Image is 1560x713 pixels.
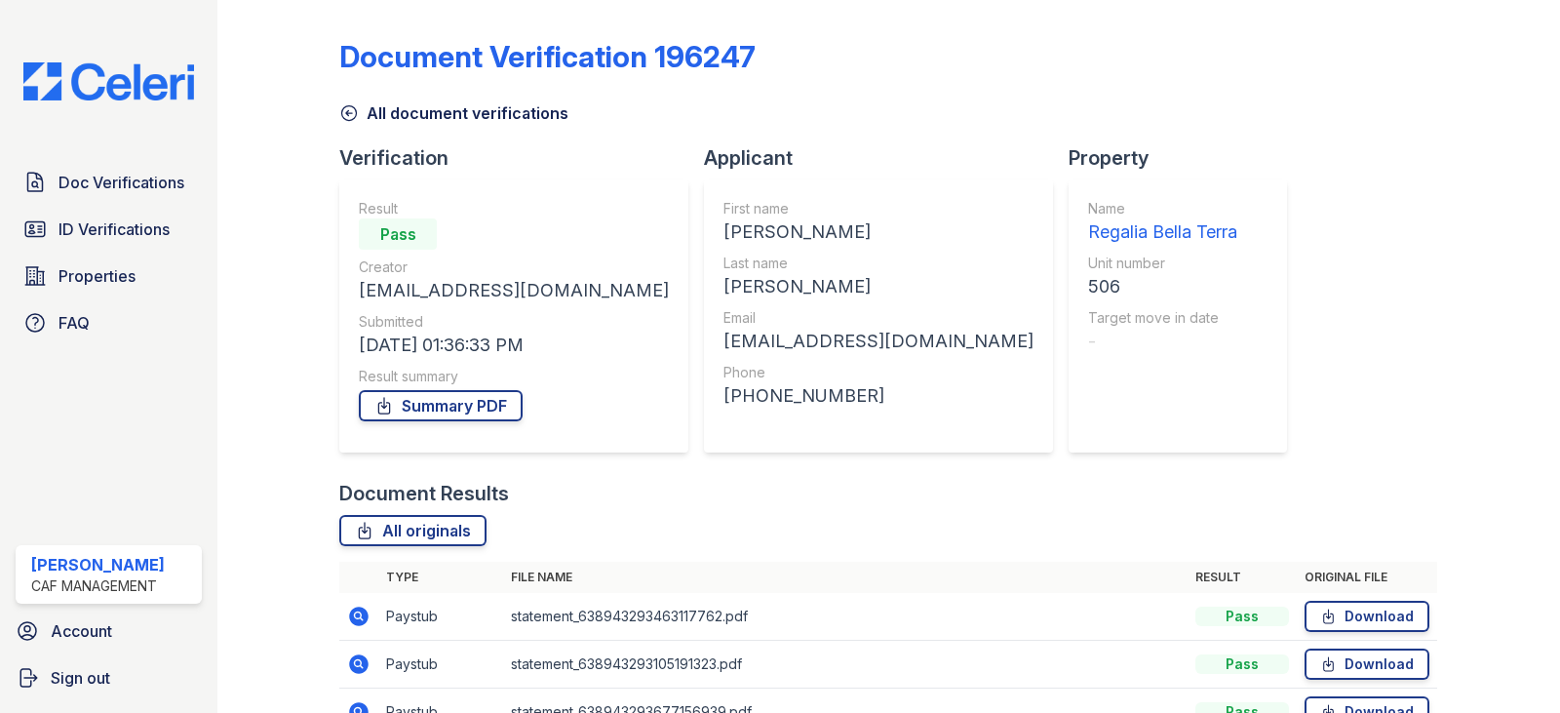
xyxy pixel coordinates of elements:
div: Applicant [704,144,1069,172]
span: Properties [58,264,136,288]
div: [EMAIL_ADDRESS][DOMAIN_NAME] [359,277,669,304]
span: ID Verifications [58,218,170,241]
div: Name [1088,199,1237,218]
div: Creator [359,257,669,277]
span: FAQ [58,311,90,335]
div: - [1088,328,1237,355]
div: [EMAIL_ADDRESS][DOMAIN_NAME] [723,328,1033,355]
span: Sign out [51,666,110,690]
a: Name Regalia Bella Terra [1088,199,1237,246]
div: Document Results [339,480,509,507]
a: Account [8,612,210,651]
div: Property [1069,144,1303,172]
th: Result [1188,562,1297,593]
a: All originals [339,515,487,546]
div: Last name [723,254,1033,273]
div: Unit number [1088,254,1237,273]
span: Doc Verifications [58,171,184,194]
a: ID Verifications [16,210,202,249]
div: First name [723,199,1033,218]
th: File name [503,562,1188,593]
div: Regalia Bella Terra [1088,218,1237,246]
div: 506 [1088,273,1237,300]
div: Email [723,308,1033,328]
div: CAF Management [31,576,165,596]
td: statement_638943293105191323.pdf [503,641,1188,689]
div: Target move in date [1088,308,1237,328]
div: [DATE] 01:36:33 PM [359,332,669,359]
div: Submitted [359,312,669,332]
a: Properties [16,257,202,296]
div: [PHONE_NUMBER] [723,382,1033,410]
div: Pass [1195,654,1289,674]
div: Pass [1195,607,1289,626]
th: Type [378,562,503,593]
div: Verification [339,144,704,172]
th: Original file [1297,562,1437,593]
td: Paystub [378,593,503,641]
a: Summary PDF [359,390,523,421]
a: Doc Verifications [16,163,202,202]
a: Sign out [8,658,210,697]
div: Result [359,199,669,218]
td: Paystub [378,641,503,689]
div: Document Verification 196247 [339,39,756,74]
td: statement_638943293463117762.pdf [503,593,1188,641]
div: Result summary [359,367,669,386]
img: CE_Logo_Blue-a8612792a0a2168367f1c8372b55b34899dd931a85d93a1a3d3e32e68fde9ad4.png [8,62,210,100]
a: Download [1305,649,1429,680]
div: [PERSON_NAME] [31,553,165,576]
div: Phone [723,363,1033,382]
div: Pass [359,218,437,250]
div: [PERSON_NAME] [723,218,1033,246]
a: Download [1305,601,1429,632]
a: FAQ [16,303,202,342]
a: All document verifications [339,101,568,125]
div: [PERSON_NAME] [723,273,1033,300]
span: Account [51,619,112,643]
